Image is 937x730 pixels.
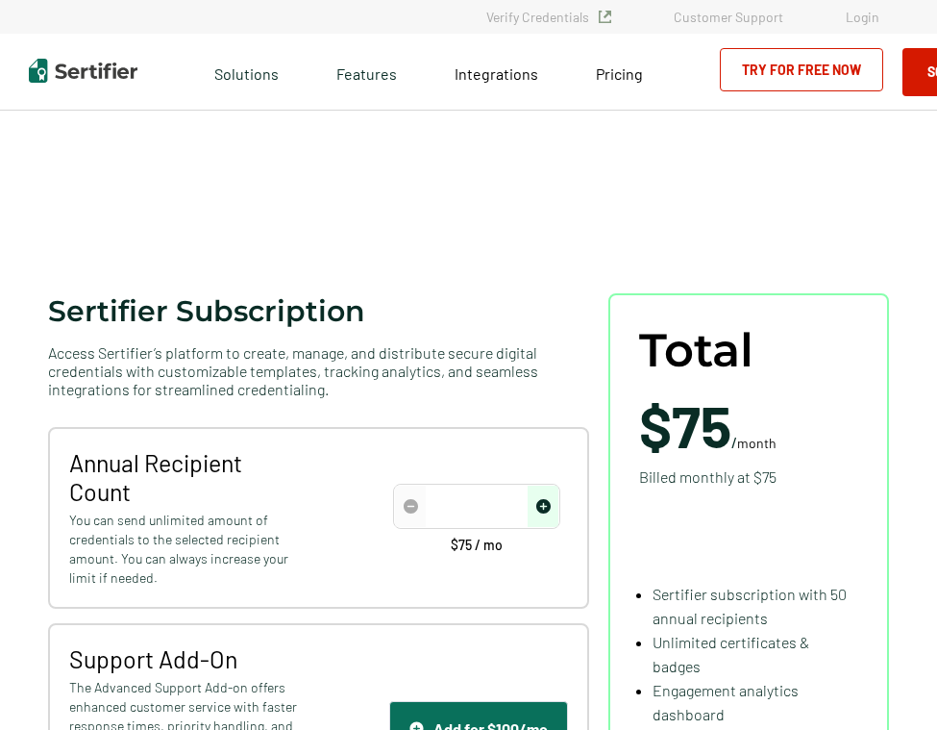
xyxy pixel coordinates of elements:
[653,585,847,627] span: Sertifier subscription with 50 annual recipients
[48,343,589,398] span: Access Sertifier’s platform to create, manage, and distribute secure digital credentials with cus...
[404,499,418,514] img: Decrease Icon
[599,11,611,23] img: Verified
[639,324,753,377] span: Total
[737,435,777,451] span: month
[336,60,397,84] span: Features
[653,633,809,675] span: Unlimited certificates & badges
[528,486,558,527] span: increase number
[639,465,777,489] span: Billed monthly at $75
[639,396,777,454] span: /
[596,60,643,84] a: Pricing
[69,511,306,588] span: You can send unlimited amount of credentials to the selected recipient amount. You can always inc...
[214,60,279,84] span: Solutions
[395,486,426,527] span: decrease number
[455,64,538,83] span: Integrations
[451,539,503,552] span: $75 / mo
[596,64,643,83] span: Pricing
[536,499,551,514] img: Increase Icon
[653,681,799,723] span: Engagement analytics dashboard
[48,293,365,329] span: Sertifier Subscription
[69,644,306,673] span: Support Add-On
[674,9,783,25] a: Customer Support
[486,9,611,25] a: Verify Credentials
[639,390,731,460] span: $75
[720,48,883,91] a: Try for Free Now
[29,59,137,83] img: Sertifier | Digital Credentialing Platform
[455,60,538,84] a: Integrations
[69,448,306,506] span: Annual Recipient Count
[846,9,879,25] a: Login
